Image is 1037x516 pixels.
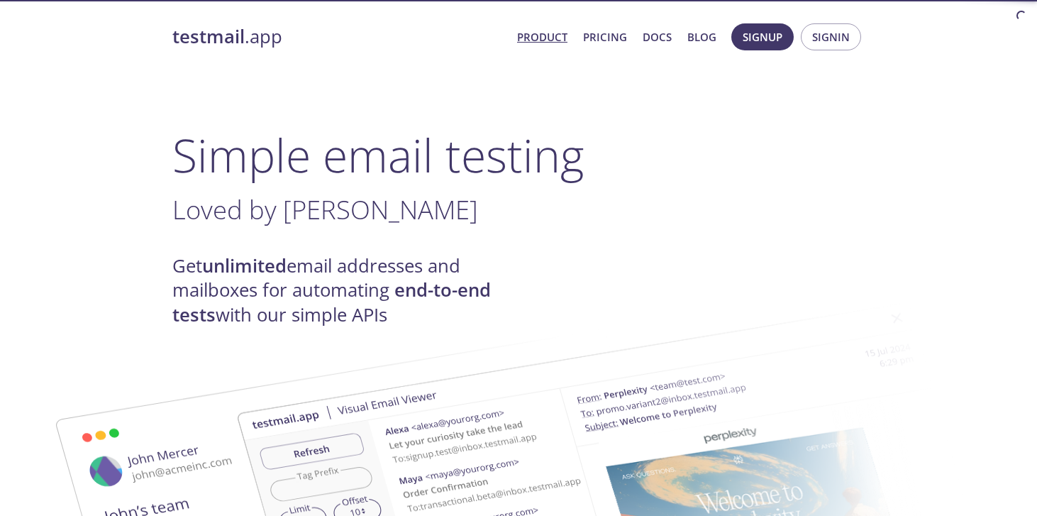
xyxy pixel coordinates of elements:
span: Signin [812,28,850,46]
button: Signin [801,23,861,50]
strong: testmail [172,24,245,49]
a: testmail.app [172,25,506,49]
span: Signup [743,28,782,46]
span: Loved by [PERSON_NAME] [172,192,478,227]
a: Blog [687,28,716,46]
h4: Get email addresses and mailboxes for automating with our simple APIs [172,254,518,327]
strong: end-to-end tests [172,278,491,326]
strong: unlimited [202,253,287,278]
a: Pricing [583,28,627,46]
a: Product [517,28,567,46]
button: Signup [731,23,794,50]
a: Docs [643,28,672,46]
h1: Simple email testing [172,128,865,182]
